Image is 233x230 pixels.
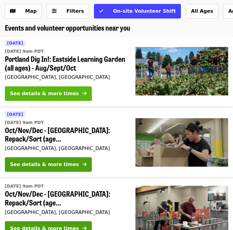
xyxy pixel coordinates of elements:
div: [GEOGRAPHIC_DATA], [GEOGRAPHIC_DATA] [5,209,126,215]
img: Portland Dig In!: Eastside Learning Garden (all ages) - Aug/Sept/Oct organized by Oregon Food Bank [135,47,228,95]
span: Oct/Nov/Dec - [GEOGRAPHIC_DATA]: Repack/Sort (age [DEMOGRAPHIC_DATA]+) [5,189,126,207]
i: check icon [99,8,103,14]
time: [DATE] 9am PDT [5,119,44,126]
span: [DATE] [7,112,23,117]
span: Filters [66,8,84,14]
time: [DATE] 9am PDT [5,183,44,189]
div: [GEOGRAPHIC_DATA], [GEOGRAPHIC_DATA] [5,74,126,80]
div: See details & more times [10,161,79,168]
button: See details & more times [5,86,92,101]
span: Oct/Nov/Dec - [GEOGRAPHIC_DATA]: Repack/Sort (age [DEMOGRAPHIC_DATA]+) [5,126,126,143]
button: All Ages [186,4,218,18]
span: [DATE] [7,41,23,45]
button: See details & more times [5,157,92,172]
img: Oct/Nov/Dec - Portland: Repack/Sort (age 8+) organized by Oregon Food Bank [135,118,228,167]
span: On-site Volunteer Shift [113,8,176,14]
button: Filters (0 selected) [47,4,89,18]
i: arrow-right icon [82,91,87,96]
button: Show map view [5,4,42,18]
span: Events and volunteer opportunities near you [5,22,130,33]
i: map icon [10,8,15,14]
span: Map [25,8,37,14]
div: [GEOGRAPHIC_DATA], [GEOGRAPHIC_DATA] [5,145,126,151]
div: See details & more times [10,90,79,97]
button: On-site Volunteer Shift [94,4,181,18]
time: [DATE] 9am PDT [5,48,44,55]
i: arrow-right icon [82,162,87,167]
span: Portland Dig In!: Eastside Learning Garden (all ages) - Aug/Sept/Oct [5,55,126,72]
i: sliders-h icon [52,8,57,14]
